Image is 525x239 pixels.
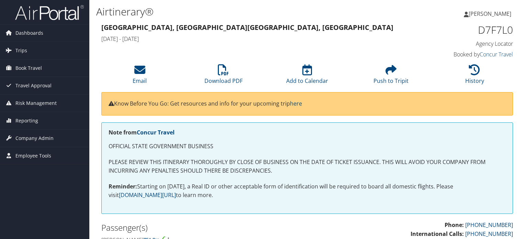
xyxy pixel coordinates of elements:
span: Dashboards [15,24,43,42]
span: Company Admin [15,130,54,147]
a: [DOMAIN_NAME][URL] [119,191,176,199]
a: [PHONE_NUMBER] [465,221,513,229]
a: [PERSON_NAME] [464,3,518,24]
strong: International Calls: [411,230,464,238]
p: Know Before You Go: Get resources and info for your upcoming trip [109,99,506,108]
a: Concur Travel [137,129,175,136]
span: Travel Approval [15,77,52,94]
a: Concur Travel [480,51,513,58]
h1: Airtinerary® [96,4,378,19]
a: Email [133,68,147,85]
p: PLEASE REVIEW THIS ITINERARY THOROUGHLY BY CLOSE OF BUSINESS ON THE DATE OF TICKET ISSUANCE. THIS... [109,158,506,175]
h4: Booked by [418,51,513,58]
a: [PHONE_NUMBER] [465,230,513,238]
strong: Phone: [445,221,464,229]
a: History [465,68,484,85]
h4: [DATE] - [DATE] [101,35,407,43]
h2: Passenger(s) [101,222,302,233]
strong: Reminder: [109,183,137,190]
span: [PERSON_NAME] [469,10,511,18]
h4: Agency Locator [418,40,513,47]
strong: Note from [109,129,175,136]
a: Push to Tripit [373,68,409,85]
span: Reporting [15,112,38,129]
span: Employee Tools [15,147,51,164]
h1: D7F7L0 [418,23,513,37]
span: Risk Management [15,95,57,112]
a: here [290,100,302,107]
strong: [GEOGRAPHIC_DATA], [GEOGRAPHIC_DATA] [GEOGRAPHIC_DATA], [GEOGRAPHIC_DATA] [101,23,393,32]
span: Trips [15,42,27,59]
a: Download PDF [204,68,243,85]
a: Add to Calendar [286,68,328,85]
p: OFFICIAL STATE GOVERNMENT BUSINESS [109,142,506,151]
p: Starting on [DATE], a Real ID or other acceptable form of identification will be required to boar... [109,182,506,200]
span: Book Travel [15,59,42,77]
img: airportal-logo.png [15,4,84,21]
